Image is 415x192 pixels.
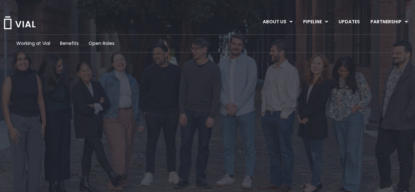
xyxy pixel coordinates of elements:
a: Working at Vial [16,40,50,47]
a: PARTNERSHIPMenu Toggle [365,16,413,28]
a: Open Roles [89,40,114,47]
a: ABOUT USMenu Toggle [258,16,298,28]
img: Vial Logo [3,16,36,29]
a: Benefits [60,40,79,47]
a: UPDATES [333,16,365,28]
a: PIPELINEMenu Toggle [298,16,333,28]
